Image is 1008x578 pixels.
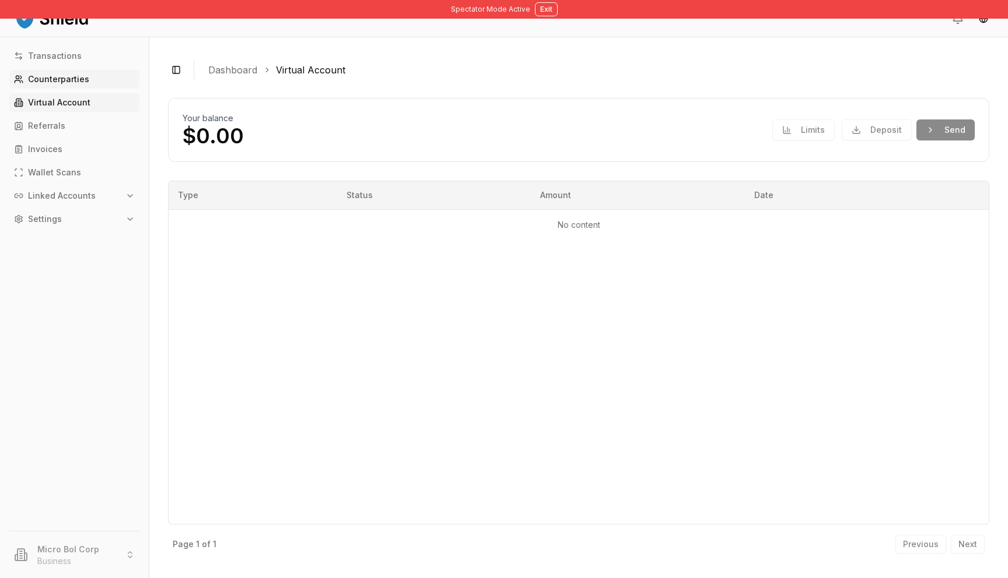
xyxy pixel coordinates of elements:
p: Virtual Account [28,98,90,107]
p: Wallet Scans [28,168,81,177]
button: Linked Accounts [9,186,139,205]
p: $0.00 [183,124,244,147]
h2: Your balance [183,112,233,124]
a: Invoices [9,140,139,158]
th: Date [745,181,908,209]
p: Page [173,540,194,548]
p: No content [178,219,979,231]
p: Counterparties [28,75,89,83]
p: Settings [28,215,62,223]
p: 1 [196,540,199,548]
button: Exit [535,2,558,16]
a: Wallet Scans [9,163,139,182]
a: Transactions [9,47,139,65]
p: 1 [213,540,216,548]
p: Invoices [28,145,62,153]
th: Type [169,181,337,209]
button: Settings [9,210,139,228]
a: Referrals [9,117,139,135]
p: Transactions [28,52,82,60]
p: of [202,540,211,548]
th: Status [337,181,531,209]
p: Referrals [28,122,65,130]
a: Counterparties [9,70,139,89]
th: Amount [531,181,745,209]
nav: breadcrumb [208,63,980,77]
a: Dashboard [208,63,257,77]
p: Linked Accounts [28,192,96,200]
a: Virtual Account [276,63,345,77]
a: Virtual Account [9,93,139,112]
span: Spectator Mode Active [451,5,530,14]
